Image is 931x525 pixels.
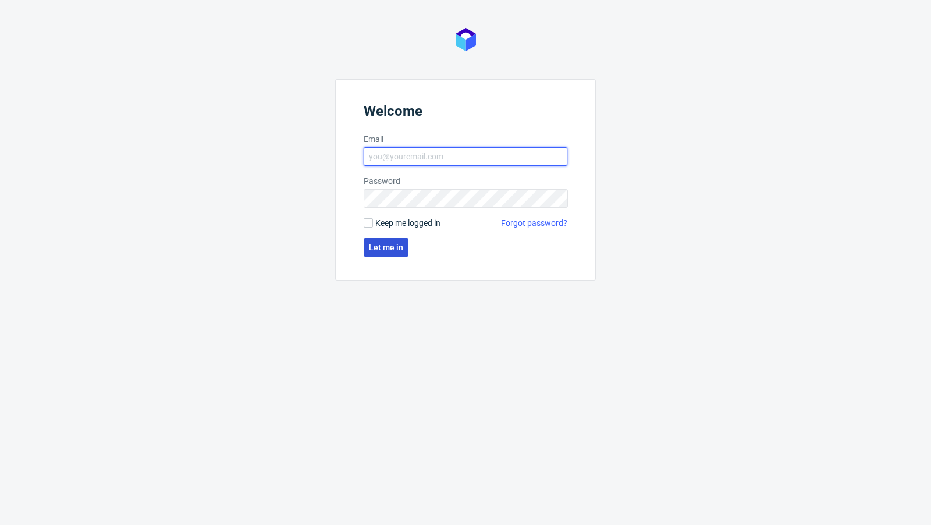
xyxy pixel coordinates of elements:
[364,133,567,145] label: Email
[364,238,408,257] button: Let me in
[375,217,440,229] span: Keep me logged in
[364,103,567,124] header: Welcome
[369,243,403,251] span: Let me in
[364,147,567,166] input: you@youremail.com
[364,175,567,187] label: Password
[501,217,567,229] a: Forgot password?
